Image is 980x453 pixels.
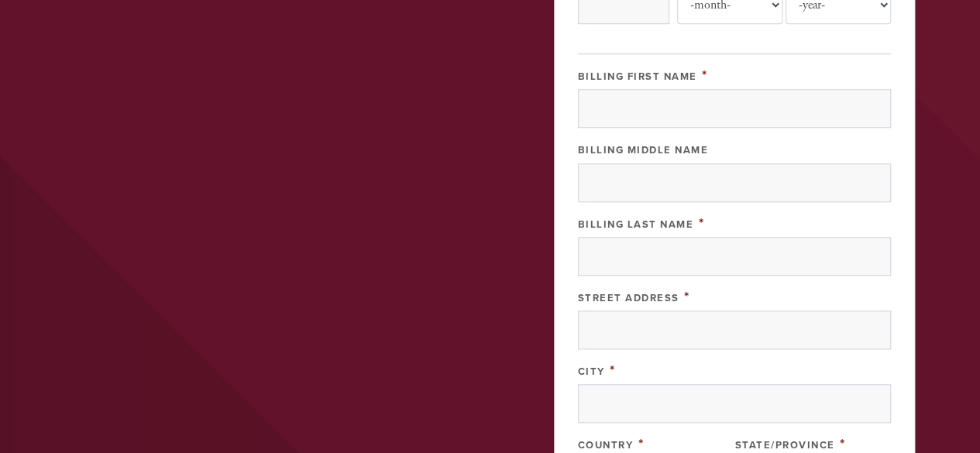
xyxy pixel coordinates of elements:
label: Billing Middle Name [578,144,709,156]
label: Billing First Name [578,70,697,83]
label: Street Address [578,292,679,304]
label: City [578,365,605,378]
label: Billing Last Name [578,218,694,231]
label: State/Province [735,439,835,451]
span: This field is required. [699,214,705,232]
span: This field is required. [638,435,645,452]
span: This field is required. [684,288,690,305]
span: This field is required. [840,435,846,452]
span: This field is required. [702,67,708,84]
label: Country [578,439,634,451]
span: This field is required. [610,362,616,379]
